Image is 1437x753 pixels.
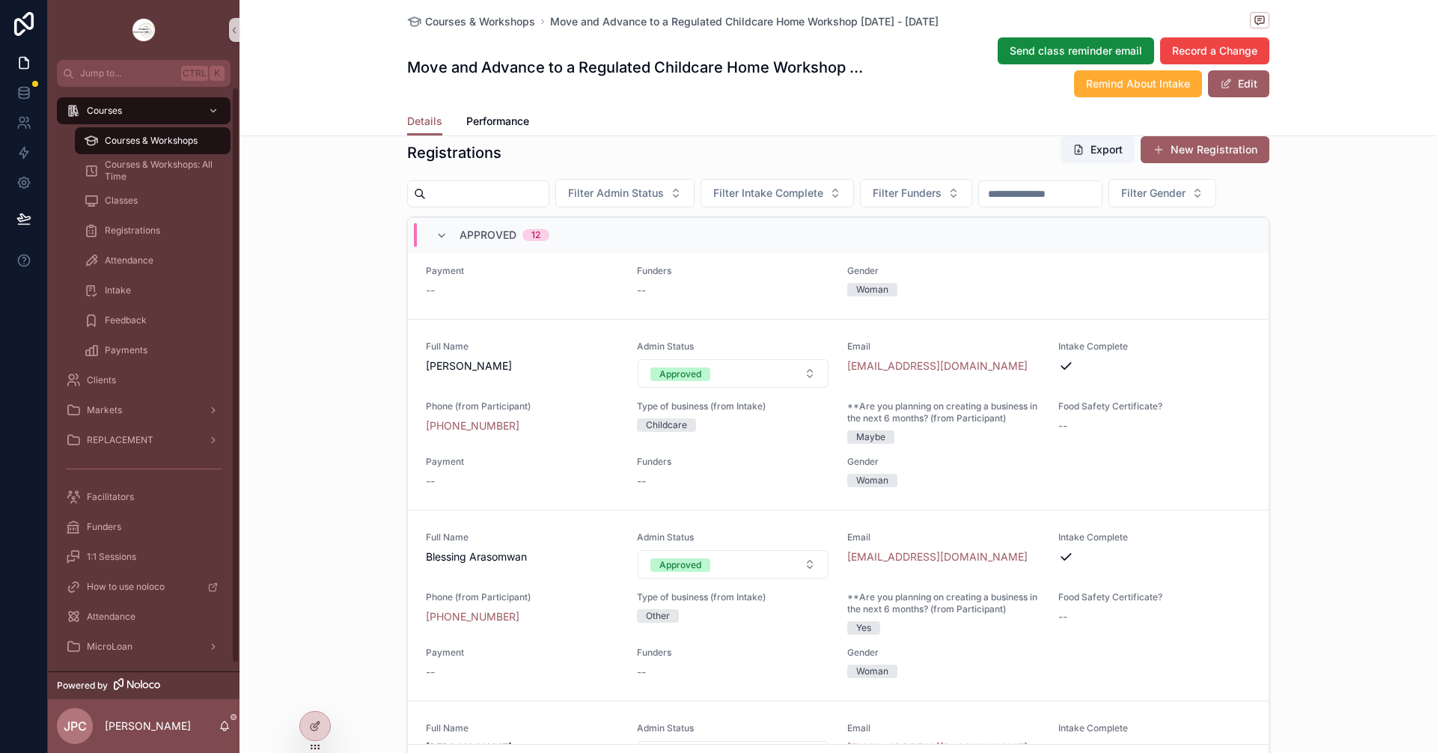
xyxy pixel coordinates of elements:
span: Type of business (from Intake) [637,400,830,412]
span: Intake [105,284,131,296]
span: Intake Complete [1058,341,1251,353]
button: Remind About Intake [1074,70,1202,97]
span: Jump to... [80,67,175,79]
a: Intake [75,277,231,304]
a: [PHONE_NUMBER] [426,609,519,624]
span: Send class reminder email [1010,43,1142,58]
a: Powered by [48,671,239,699]
span: Classes [105,195,138,207]
span: Registrations [105,225,160,237]
button: New Registration [1141,136,1269,163]
a: How to use noloco [57,573,231,600]
a: Full NameBlessing ArasomwanAdmin StatusSelect ButtonEmail[EMAIL_ADDRESS][DOMAIN_NAME]Intake Compl... [408,510,1269,701]
h1: Registrations [407,142,501,163]
span: Filter Admin Status [568,186,664,201]
span: Funders [637,456,830,468]
a: Courses & Workshops: All Time [75,157,231,184]
button: Select Button [638,359,829,388]
button: Export [1061,136,1135,163]
a: REPLACEMENT [57,427,231,454]
span: Clients [87,374,116,386]
span: Payment [426,647,619,659]
button: Record a Change [1160,37,1269,64]
span: Gender [847,456,1040,468]
span: Admin Status [637,722,830,734]
a: [EMAIL_ADDRESS][DOMAIN_NAME] [847,359,1028,374]
span: Funders [87,521,121,533]
button: Jump to...CtrlK [57,60,231,87]
span: Funders [637,265,830,277]
span: Courses & Workshops: All Time [105,159,216,183]
a: Clients [57,367,231,394]
span: 1:1 Sessions [87,551,136,563]
span: **Are you planning on creating a business in the next 6 months? (from Participant) [847,591,1040,615]
button: Select Button [701,179,854,207]
div: Approved [659,558,701,572]
span: Full Name [426,722,619,734]
span: Email [847,341,1040,353]
a: Courses [57,97,231,124]
div: Maybe [856,430,885,444]
span: Gender [847,265,1040,277]
span: -- [426,283,435,298]
span: Payment [426,265,619,277]
span: Intake Complete [1058,722,1251,734]
div: Approved [659,368,701,381]
span: Details [407,114,442,129]
a: Payments [75,337,231,364]
span: Record a Change [1172,43,1257,58]
span: Payment [426,456,619,468]
span: Ctrl [181,66,208,81]
span: K [211,67,223,79]
span: Phone (from Participant) [426,591,619,603]
span: Courses [87,105,122,117]
button: Select Button [555,179,695,207]
a: Attendance [57,603,231,630]
button: Select Button [1108,179,1216,207]
span: Payments [105,344,147,356]
a: Markets [57,397,231,424]
button: Send class reminder email [998,37,1154,64]
a: Facilitators [57,484,231,510]
span: Type of business (from Intake) [637,591,830,603]
div: Childcare [646,418,687,432]
a: MicroLoan [57,633,231,660]
span: Attendance [87,611,135,623]
span: Email [847,531,1040,543]
a: [PHONE_NUMBER] [426,418,519,433]
div: Woman [856,283,888,296]
span: Admin Status [637,341,830,353]
span: Blessing Arasomwan [426,549,619,564]
a: Classes [75,187,231,214]
span: Powered by [57,680,108,692]
a: Attendance [75,247,231,274]
span: Funders [637,647,830,659]
span: -- [637,283,646,298]
span: Filter Intake Complete [713,186,823,201]
img: App logo [132,18,156,42]
a: Courses & Workshops [75,127,231,154]
a: Courses & Workshops [407,14,535,29]
div: Woman [856,665,888,678]
a: Full Name[PERSON_NAME]Admin StatusSelect ButtonEmail[EMAIL_ADDRESS][DOMAIN_NAME]Intake CompletePh... [408,319,1269,510]
span: REPLACEMENT [87,434,153,446]
button: Edit [1208,70,1269,97]
span: Attendance [105,254,153,266]
a: Performance [466,108,529,138]
a: Feedback [75,307,231,334]
a: Funders [57,513,231,540]
span: -- [1058,609,1067,624]
span: Courses & Workshops [425,14,535,29]
div: Yes [856,621,871,635]
span: Filter Funders [873,186,942,201]
span: Intake Complete [1058,531,1251,543]
span: Approved [460,228,516,243]
span: Move and Advance to a Regulated Childcare Home Workshop [DATE] - [DATE] [550,14,939,29]
a: 1:1 Sessions [57,543,231,570]
span: How to use noloco [87,581,165,593]
span: Food Safety Certificate? [1058,591,1251,603]
span: Food Safety Certificate? [1058,400,1251,412]
span: Gender [847,647,1040,659]
span: Filter Gender [1121,186,1186,201]
p: [PERSON_NAME] [105,719,191,734]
